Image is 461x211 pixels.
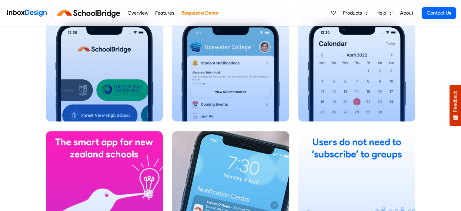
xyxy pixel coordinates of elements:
[51,136,158,160] div: The smart app for new zealand schools
[343,9,364,17] span: Products
[376,9,389,17] span: Help
[422,7,456,19] a: Contact Us
[56,6,124,20] img: schoolbridge logo
[340,7,371,19] a: Products
[453,91,458,112] span: Feedback
[449,85,461,126] button: Feedback - Show survey
[179,7,220,19] a: Request a Demo
[154,7,176,19] a: Features
[303,136,411,160] div: Users do not need to ‘subscribe’ to groups
[398,7,415,19] a: About
[374,7,395,19] a: Help
[126,7,150,19] a: Overview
